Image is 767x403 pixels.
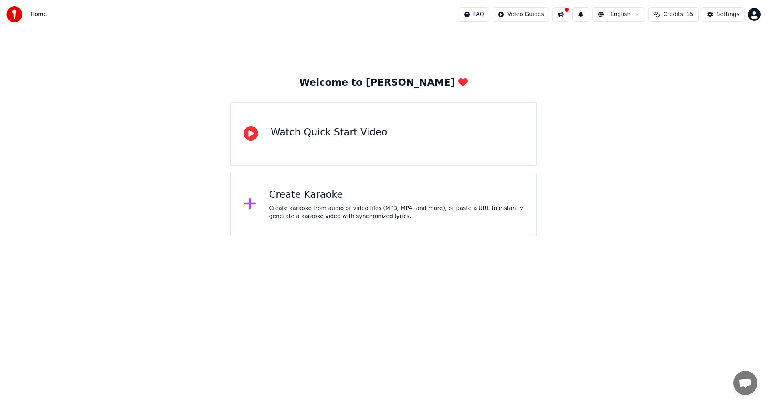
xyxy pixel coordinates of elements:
[30,10,47,18] nav: breadcrumb
[648,7,698,22] button: Credits15
[717,10,739,18] div: Settings
[686,10,693,18] span: 15
[269,189,524,201] div: Create Karaoke
[493,7,549,22] button: Video Guides
[663,10,683,18] span: Credits
[30,10,47,18] span: Home
[269,204,524,220] div: Create karaoke from audio or video files (MP3, MP4, and more), or paste a URL to instantly genera...
[6,6,22,22] img: youka
[299,77,468,89] div: Welcome to [PERSON_NAME]
[271,126,387,139] div: Watch Quick Start Video
[459,7,489,22] button: FAQ
[733,371,757,395] div: Open chat
[702,7,745,22] button: Settings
